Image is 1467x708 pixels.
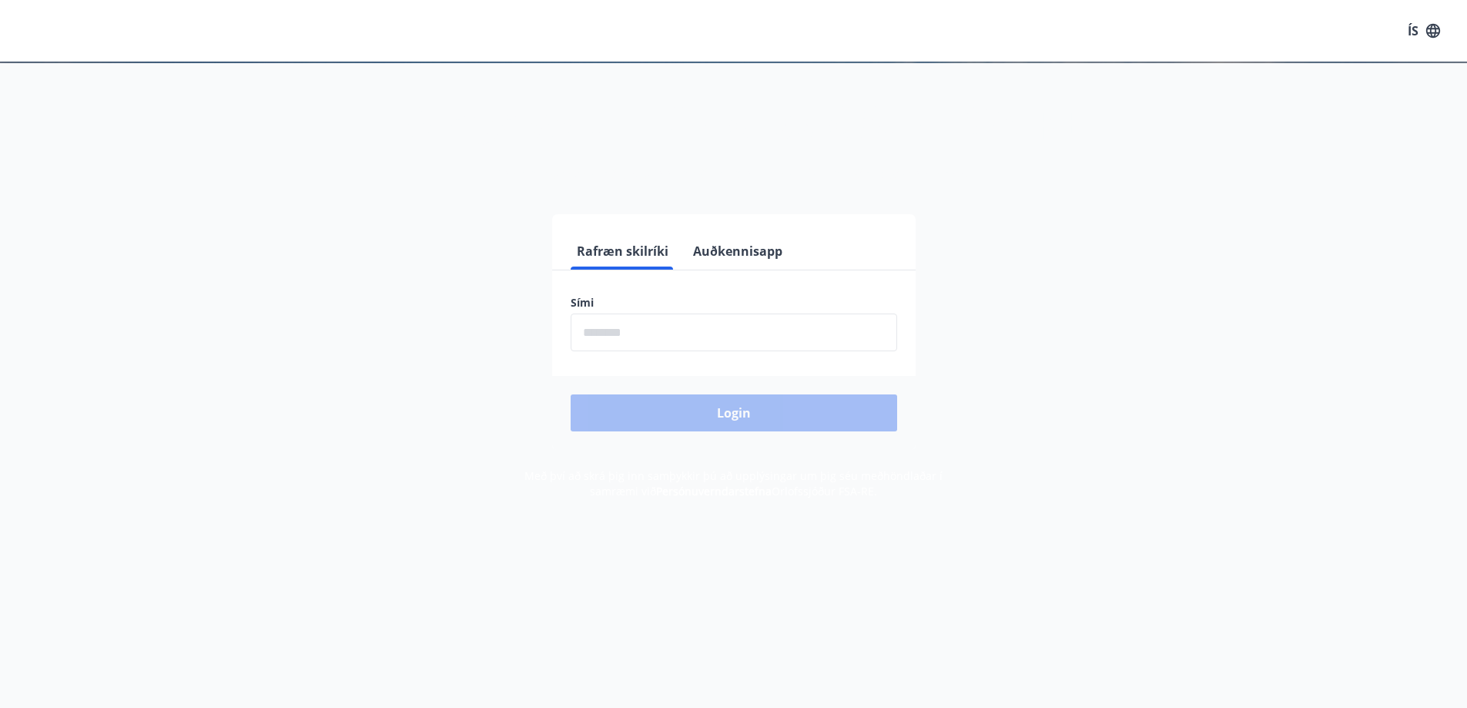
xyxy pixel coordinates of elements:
[656,484,772,498] a: Persónuverndarstefna
[571,233,675,270] button: Rafræn skilríki
[1399,17,1449,45] button: ÍS
[571,295,897,310] label: Sími
[524,468,943,498] span: Með því að skrá þig inn samþykkir þú að upplýsingar um þig séu meðhöndlaðar í samræmi við Orlofss...
[198,92,1270,151] h1: Félagavefur, Orlofssjóður FSA-RE
[687,233,789,270] button: Auðkennisapp
[492,164,976,183] span: Vinsamlegast skráðu þig inn með rafrænum skilríkjum eða Auðkennisappi.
